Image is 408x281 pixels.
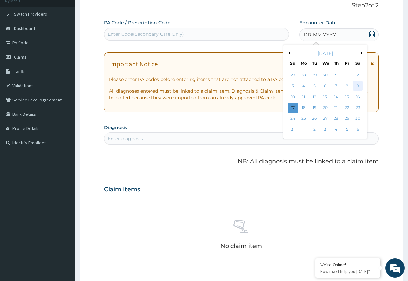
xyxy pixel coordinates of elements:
p: How may I help you today? [320,269,375,274]
div: Choose Monday, July 28th, 2025 [299,70,309,80]
div: [DATE] [286,50,364,57]
div: Enter diagnosis [108,135,143,142]
span: We're online! [38,82,90,148]
div: Choose Wednesday, August 6th, 2025 [320,81,330,91]
div: Choose Friday, August 8th, 2025 [342,81,352,91]
div: Choose Friday, September 5th, 2025 [342,125,352,134]
div: Choose Tuesday, September 2nd, 2025 [309,125,319,134]
div: Choose Sunday, August 17th, 2025 [288,103,298,113]
div: Minimize live chat window [107,3,122,19]
label: Encounter Date [299,20,337,26]
div: Choose Saturday, August 16th, 2025 [353,92,362,102]
div: Choose Friday, August 29th, 2025 [342,114,352,124]
div: Chat with us now [34,36,109,45]
div: We're Online! [320,262,375,268]
p: No claim item [220,243,262,249]
div: Choose Thursday, September 4th, 2025 [331,125,341,134]
div: Choose Sunday, August 10th, 2025 [288,92,298,102]
div: Tu [311,60,317,66]
div: Choose Saturday, August 2nd, 2025 [353,70,362,80]
div: Choose Wednesday, August 13th, 2025 [320,92,330,102]
div: Mo [301,60,306,66]
div: Choose Tuesday, July 29th, 2025 [309,70,319,80]
div: Choose Thursday, August 28th, 2025 [331,114,341,124]
div: Choose Friday, August 15th, 2025 [342,92,352,102]
div: Choose Monday, August 4th, 2025 [299,81,309,91]
div: Enter Code(Secondary Care Only) [108,31,184,37]
div: Choose Friday, August 22nd, 2025 [342,103,352,113]
div: Choose Saturday, September 6th, 2025 [353,125,362,134]
div: Choose Friday, August 1st, 2025 [342,70,352,80]
div: Choose Sunday, August 31st, 2025 [288,125,298,134]
div: Choose Saturday, August 23rd, 2025 [353,103,362,113]
div: Choose Sunday, August 3rd, 2025 [288,81,298,91]
div: Choose Saturday, August 30th, 2025 [353,114,362,124]
div: Choose Wednesday, August 27th, 2025 [320,114,330,124]
button: Next Month [361,51,364,55]
div: Choose Sunday, July 27th, 2025 [288,70,298,80]
div: Th [333,60,339,66]
div: Choose Monday, August 11th, 2025 [299,92,309,102]
h1: Important Notice [109,60,158,68]
img: d_794563401_company_1708531726252_794563401 [12,33,26,49]
span: Claims [14,54,27,60]
div: Choose Tuesday, August 12th, 2025 [309,92,319,102]
span: Switch Providers [14,11,47,17]
p: NB: All diagnosis must be linked to a claim item [104,157,378,166]
div: Choose Thursday, August 7th, 2025 [331,81,341,91]
label: PA Code / Prescription Code [104,20,171,26]
div: Choose Thursday, August 14th, 2025 [331,92,341,102]
span: Tariffs [14,68,26,74]
h3: Claim Items [104,186,140,193]
p: All diagnoses entered must be linked to a claim item. Diagnosis & Claim Items that are visible bu... [109,88,374,101]
p: Step 2 of 2 [104,2,378,9]
div: We [322,60,328,66]
div: Fr [344,60,350,66]
label: Diagnosis [104,124,127,131]
div: Choose Wednesday, July 30th, 2025 [320,70,330,80]
div: month 2025-08 [287,70,363,135]
div: Su [290,60,296,66]
span: DD-MM-YYYY [304,32,336,38]
div: Choose Tuesday, August 26th, 2025 [309,114,319,124]
div: Choose Monday, August 25th, 2025 [299,114,309,124]
div: Choose Saturday, August 9th, 2025 [353,81,362,91]
div: Choose Wednesday, September 3rd, 2025 [320,125,330,134]
div: Choose Monday, August 18th, 2025 [299,103,309,113]
div: Sa [355,60,361,66]
div: Choose Tuesday, August 5th, 2025 [309,81,319,91]
button: Previous Month [287,51,290,55]
div: Choose Thursday, August 21st, 2025 [331,103,341,113]
div: Choose Sunday, August 24th, 2025 [288,114,298,124]
div: Choose Wednesday, August 20th, 2025 [320,103,330,113]
div: Choose Thursday, July 31st, 2025 [331,70,341,80]
div: Choose Tuesday, August 19th, 2025 [309,103,319,113]
div: Choose Monday, September 1st, 2025 [299,125,309,134]
span: Dashboard [14,25,35,31]
textarea: Type your message and hit 'Enter' [3,178,124,200]
p: Please enter PA codes before entering items that are not attached to a PA code [109,76,374,83]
